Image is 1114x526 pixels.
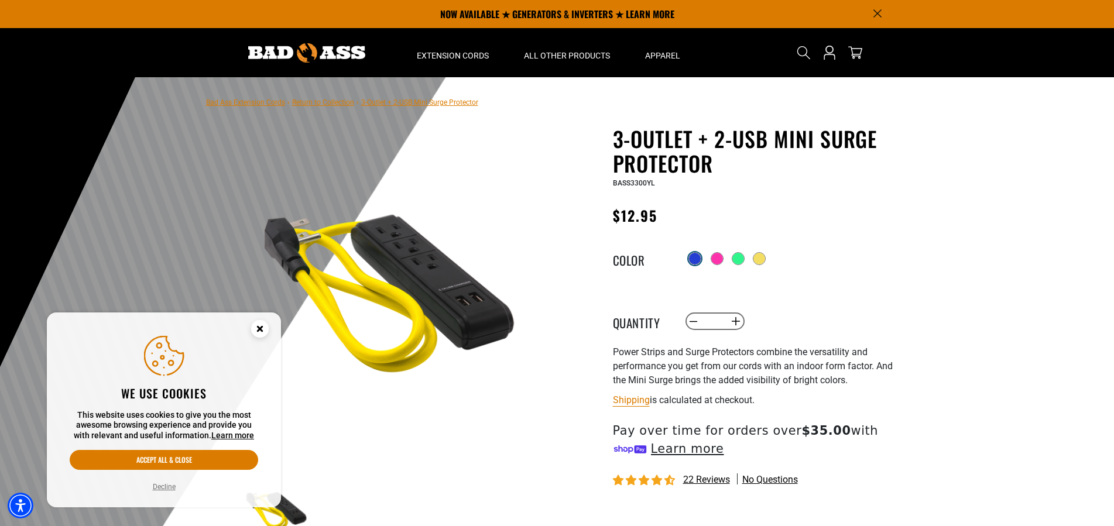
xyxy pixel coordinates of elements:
[742,473,798,486] span: No questions
[241,156,523,438] img: yellow
[211,431,254,440] a: This website uses cookies to give you the most awesome browsing experience and provide you with r...
[613,345,900,387] p: Power Strips and Surge Protectors combine the versatility and performance you get from our cords ...
[613,126,900,176] h1: 3-Outlet + 2-USB Mini Surge Protector
[613,251,671,266] legend: Color
[613,179,654,187] span: BASS3300YL
[287,98,290,106] span: ›
[70,386,258,401] h2: We use cookies
[399,28,506,77] summary: Extension Cords
[794,43,813,62] summary: Search
[645,50,680,61] span: Apparel
[613,475,677,486] span: 4.36 stars
[70,450,258,470] button: Accept all & close
[70,410,258,441] p: This website uses cookies to give you the most awesome browsing experience and provide you with r...
[524,50,610,61] span: All Other Products
[613,205,657,226] span: $12.95
[8,493,33,518] div: Accessibility Menu
[292,98,354,106] a: Return to Collection
[683,474,730,485] span: 22 reviews
[248,43,365,63] img: Bad Ass Extension Cords
[239,312,281,349] button: Close this option
[361,98,478,106] span: 3-Outlet + 2-USB Mini Surge Protector
[206,95,478,109] nav: breadcrumbs
[417,50,489,61] span: Extension Cords
[357,98,359,106] span: ›
[613,392,900,408] div: is calculated at checkout.
[149,481,179,493] button: Decline
[628,28,698,77] summary: Apparel
[47,312,281,508] aside: Cookie Consent
[613,314,671,329] label: Quantity
[820,28,839,77] a: Open this option
[846,46,865,60] a: cart
[613,394,650,405] a: Shipping
[206,98,285,106] a: Bad Ass Extension Cords
[506,28,628,77] summary: All Other Products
